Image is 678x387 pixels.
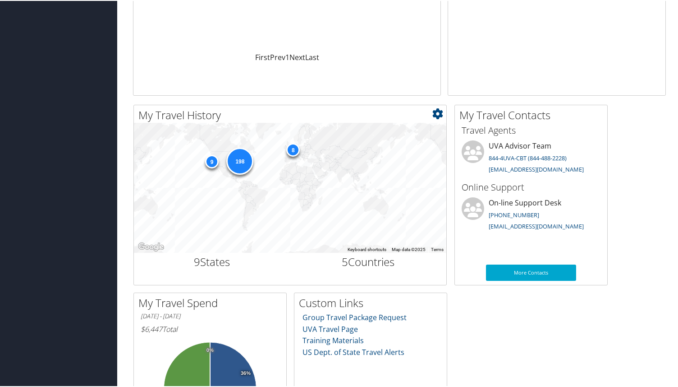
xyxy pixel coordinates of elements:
[489,164,584,173] a: [EMAIL_ADDRESS][DOMAIN_NAME]
[302,323,358,333] a: UVA Travel Page
[459,107,607,122] h2: My Travel Contacts
[141,323,279,333] h6: Total
[457,196,605,233] li: On-line Support Desk
[462,180,600,193] h3: Online Support
[489,210,539,218] a: [PHONE_NUMBER]
[226,147,253,174] div: 198
[205,154,218,168] div: 9
[342,253,348,268] span: 5
[348,246,386,252] button: Keyboard shortcuts
[305,51,319,61] a: Last
[138,107,446,122] h2: My Travel History
[206,347,214,352] tspan: 0%
[255,51,270,61] a: First
[138,294,286,310] h2: My Travel Spend
[489,221,584,229] a: [EMAIL_ADDRESS][DOMAIN_NAME]
[141,253,284,269] h2: States
[136,240,166,252] img: Google
[302,346,404,356] a: US Dept. of State Travel Alerts
[241,370,251,375] tspan: 36%
[462,123,600,136] h3: Travel Agents
[486,264,576,280] a: More Contacts
[457,140,605,177] li: UVA Advisor Team
[302,335,364,345] a: Training Materials
[136,240,166,252] a: Open this area in Google Maps (opens a new window)
[289,51,305,61] a: Next
[297,253,440,269] h2: Countries
[285,51,289,61] a: 1
[392,246,426,251] span: Map data ©2025
[141,323,162,333] span: $6,447
[286,142,300,155] div: 8
[270,51,285,61] a: Prev
[431,246,444,251] a: Terms (opens in new tab)
[194,253,200,268] span: 9
[302,312,407,322] a: Group Travel Package Request
[489,153,567,161] a: 844-4UVA-CBT (844-488-2228)
[299,294,447,310] h2: Custom Links
[141,311,279,320] h6: [DATE] - [DATE]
